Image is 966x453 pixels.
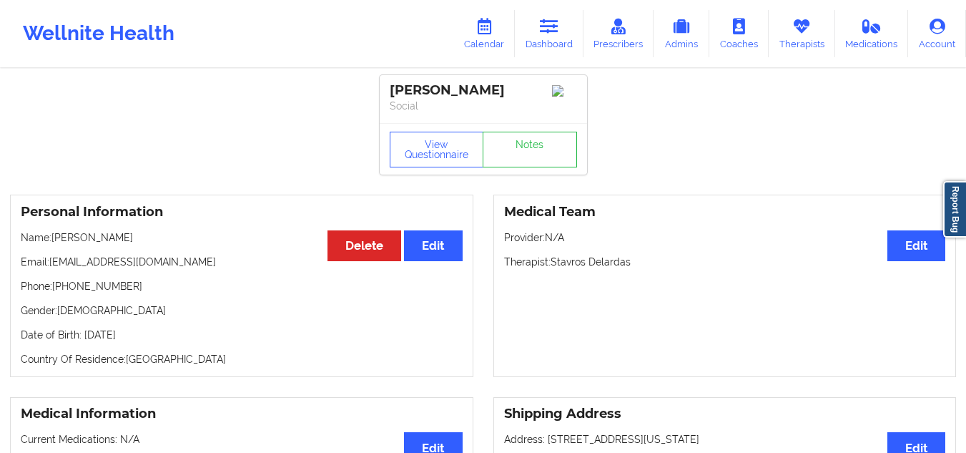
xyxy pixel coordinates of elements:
[21,230,463,245] p: Name: [PERSON_NAME]
[390,99,577,113] p: Social
[654,10,709,57] a: Admins
[21,328,463,342] p: Date of Birth: [DATE]
[21,303,463,318] p: Gender: [DEMOGRAPHIC_DATA]
[390,82,577,99] div: [PERSON_NAME]
[21,279,463,293] p: Phone: [PHONE_NUMBER]
[21,432,463,447] p: Current Medications: N/A
[21,406,463,422] h3: Medical Information
[769,10,835,57] a: Therapists
[504,255,946,269] p: Therapist: Stavros Delardas
[504,204,946,220] h3: Medical Team
[483,132,577,167] a: Notes
[504,230,946,245] p: Provider: N/A
[552,85,577,97] img: Image%2Fplaceholer-image.png
[835,10,909,57] a: Medications
[21,352,463,366] p: Country Of Residence: [GEOGRAPHIC_DATA]
[887,230,945,261] button: Edit
[390,132,484,167] button: View Questionnaire
[504,406,946,422] h3: Shipping Address
[583,10,654,57] a: Prescribers
[21,204,463,220] h3: Personal Information
[327,230,401,261] button: Delete
[404,230,462,261] button: Edit
[21,255,463,269] p: Email: [EMAIL_ADDRESS][DOMAIN_NAME]
[515,10,583,57] a: Dashboard
[943,181,966,238] a: Report Bug
[709,10,769,57] a: Coaches
[504,432,946,447] p: Address: [STREET_ADDRESS][US_STATE]
[908,10,966,57] a: Account
[453,10,515,57] a: Calendar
